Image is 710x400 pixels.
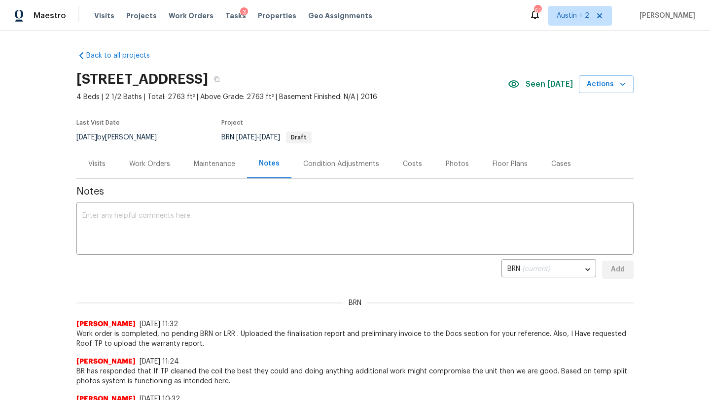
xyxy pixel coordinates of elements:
span: [PERSON_NAME] [76,357,136,367]
span: (current) [522,266,550,272]
div: 61 [534,6,541,16]
div: BRN (current) [501,258,596,282]
span: BRN [221,134,312,141]
span: Austin + 2 [557,11,589,21]
span: [DATE] [76,134,97,141]
span: BR has responded that If TP cleaned the coil the best they could and doing anything additional wo... [76,367,634,386]
div: by [PERSON_NAME] [76,132,169,143]
span: Draft [287,134,311,140]
span: Geo Assignments [308,11,372,21]
span: [DATE] [236,134,257,141]
span: Visits [94,11,114,21]
span: [DATE] [259,134,280,141]
div: Photos [446,159,469,169]
div: Costs [403,159,422,169]
div: Work Orders [129,159,170,169]
span: 4 Beds | 2 1/2 Baths | Total: 2763 ft² | Above Grade: 2763 ft² | Basement Finished: N/A | 2016 [76,92,508,102]
a: Back to all projects [76,51,171,61]
div: Visits [88,159,106,169]
span: Last Visit Date [76,120,120,126]
span: BRN [343,298,367,308]
span: Tasks [225,12,246,19]
span: Seen [DATE] [526,79,573,89]
span: Notes [76,187,634,197]
span: Properties [258,11,296,21]
h2: [STREET_ADDRESS] [76,74,208,84]
span: [PERSON_NAME] [76,319,136,329]
span: Maestro [34,11,66,21]
span: [DATE] 11:24 [140,358,179,365]
span: Actions [587,78,626,91]
div: Notes [259,159,280,168]
span: - [236,134,280,141]
div: Floor Plans [493,159,528,169]
button: Actions [579,75,634,94]
div: Maintenance [194,159,235,169]
span: Work Orders [169,11,213,21]
div: Cases [551,159,571,169]
button: Copy Address [208,70,226,88]
span: Projects [126,11,157,21]
div: Condition Adjustments [303,159,379,169]
span: [PERSON_NAME] [636,11,695,21]
span: [DATE] 11:32 [140,321,178,328]
span: Project [221,120,243,126]
div: 3 [240,7,248,17]
span: Work order is completed, no pending BRN or LRR . Uploaded the finalisation report and preliminary... [76,329,634,349]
